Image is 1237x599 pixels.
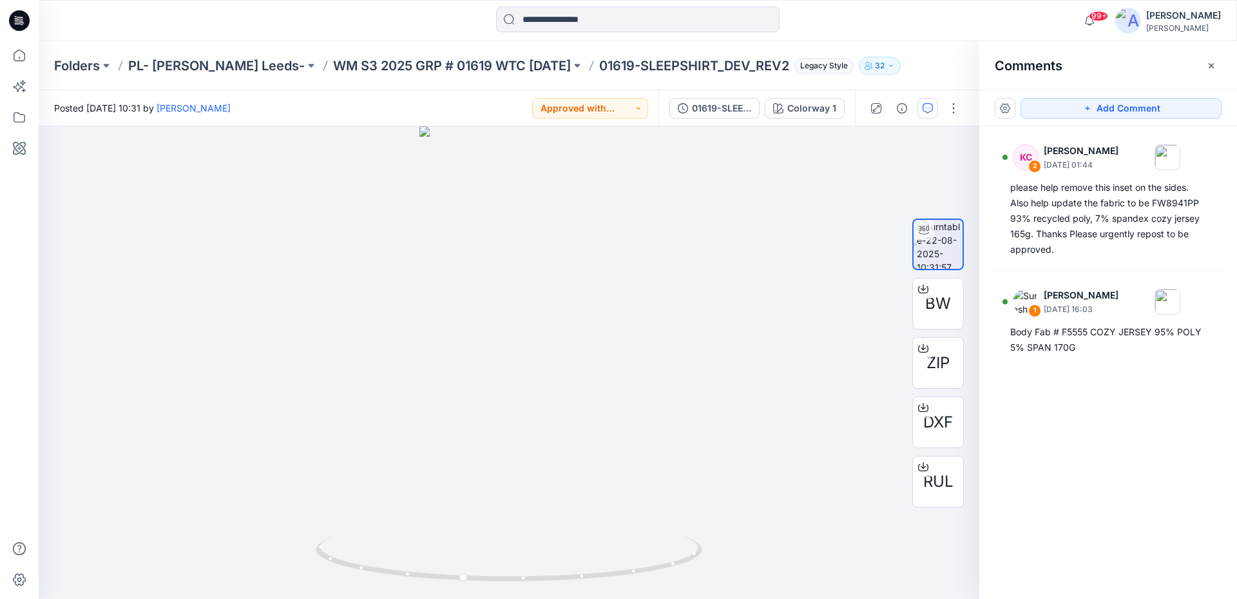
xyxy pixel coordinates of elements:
div: 2 [1028,160,1041,173]
div: KC [1013,144,1039,170]
button: Legacy Style [789,57,854,75]
button: Colorway 1 [765,98,845,119]
button: 01619-SLEEPSHIRT_DEV_REV2 [669,98,760,119]
span: RUL [923,470,954,493]
span: ZIP [926,351,950,375]
div: 1 [1028,304,1041,317]
span: BW [925,292,951,315]
img: avatar [1115,8,1141,34]
div: 01619-SLEEPSHIRT_DEV_REV2 [692,101,751,115]
span: 99+ [1089,11,1108,21]
img: turntable-22-08-2025-10:31:57 [917,220,963,269]
p: [DATE] 16:03 [1044,303,1118,316]
button: Details [892,98,912,119]
p: 32 [875,59,885,73]
a: PL- [PERSON_NAME] Leeds- [128,57,305,75]
p: [PERSON_NAME] [1044,143,1118,159]
h2: Comments [995,58,1062,74]
p: 01619-SLEEPSHIRT_DEV_REV2 [599,57,789,75]
button: 32 [859,57,901,75]
div: [PERSON_NAME] [1146,23,1221,33]
a: Folders [54,57,100,75]
button: Add Comment [1021,98,1222,119]
div: Body Fab # F5555 COZY JERSEY 95% POLY 5% SPAN 170G [1010,324,1206,355]
div: Colorway 1 [787,101,836,115]
div: please help remove this inset on the sides. Also help update the fabric to be FW8941PP 93% recycl... [1010,180,1206,257]
a: WM S3 2025 GRP # 01619 WTC [DATE] [333,57,571,75]
img: Suresh Perera [1013,289,1039,315]
a: [PERSON_NAME] [157,103,231,113]
span: Legacy Style [794,58,854,74]
span: Posted [DATE] 10:31 by [54,101,231,115]
div: [PERSON_NAME] [1146,8,1221,23]
span: DXF [923,411,953,434]
p: [DATE] 01:44 [1044,159,1118,172]
p: [PERSON_NAME] [1044,288,1118,303]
